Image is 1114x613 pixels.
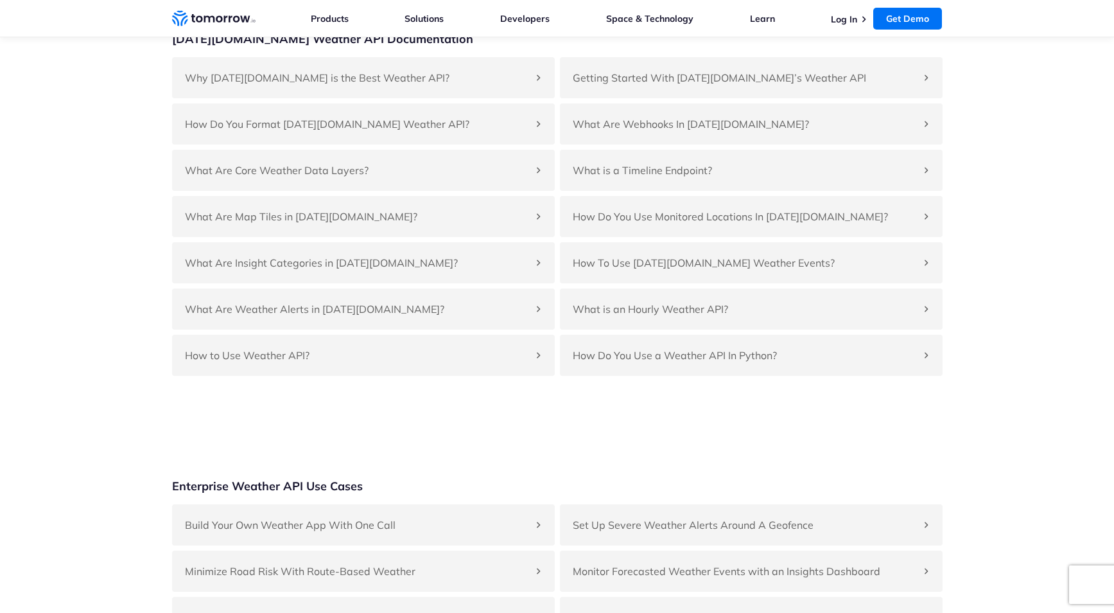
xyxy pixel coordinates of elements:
[185,348,529,363] h4: How to Use Weather API?
[560,242,943,283] div: How To Use [DATE][DOMAIN_NAME] Weather Events?
[573,348,917,363] h4: How Do You Use a Weather API In Python?
[172,150,555,191] div: What Are Core Weather Data Layers?
[185,255,529,271] h4: What Are Insight Categories in [DATE][DOMAIN_NAME]?
[405,13,444,24] a: Solutions
[573,209,917,224] h4: How Do You Use Monitored Locations In [DATE][DOMAIN_NAME]?
[172,504,555,546] div: Build Your Own Weather App With One Call
[560,196,943,237] div: How Do You Use Monitored Locations In [DATE][DOMAIN_NAME]?
[172,103,555,145] div: How Do You Format [DATE][DOMAIN_NAME] Weather API?
[573,517,917,533] h4: Set Up Severe Weather Alerts Around A Geofence
[573,116,917,132] h4: What Are Webhooks In [DATE][DOMAIN_NAME]?
[172,196,555,237] div: What Are Map Tiles in [DATE][DOMAIN_NAME]?
[185,517,529,533] h4: Build Your Own Weather App With One Call
[185,209,529,224] h4: What Are Map Tiles in [DATE][DOMAIN_NAME]?
[573,301,917,317] h4: What is an Hourly Weather API?
[560,551,943,592] div: Monitor Forecasted Weather Events with an Insights Dashboard
[560,150,943,191] div: What is a Timeline Endpoint?
[311,13,349,24] a: Products
[573,564,917,579] h4: Monitor Forecasted Weather Events with an Insights Dashboard
[573,163,917,178] h4: What is a Timeline Endpoint?
[172,9,256,28] a: Home link
[185,70,529,85] h4: Why [DATE][DOMAIN_NAME] is the Best Weather API?
[185,116,529,132] h4: How Do You Format [DATE][DOMAIN_NAME] Weather API?
[573,70,917,85] h4: Getting Started With [DATE][DOMAIN_NAME]’s Weather API
[172,551,555,592] div: Minimize Road Risk With Route-Based Weather
[172,335,555,376] div: How to Use Weather API?
[606,13,693,24] a: Space & Technology
[185,163,529,178] h4: What Are Core Weather Data Layers?
[185,564,529,579] h4: Minimize Road Risk With Route-Based Weather
[560,335,943,376] div: How Do You Use a Weather API In Python?
[500,13,550,24] a: Developers
[560,289,943,330] div: What is an Hourly Weather API?
[172,31,473,47] h3: [DATE][DOMAIN_NAME] Weather API Documentation
[185,301,529,317] h4: What Are Weather Alerts in [DATE][DOMAIN_NAME]?
[750,13,775,24] a: Learn
[573,255,917,271] h4: How To Use [DATE][DOMAIN_NAME] Weather Events?
[831,13,857,25] a: Log In
[172,479,363,494] h3: Enterprise Weather API Use Cases
[560,103,943,145] div: What Are Webhooks In [DATE][DOMAIN_NAME]?
[172,57,555,98] div: Why [DATE][DOMAIN_NAME] is the Best Weather API?
[560,57,943,98] div: Getting Started With [DATE][DOMAIN_NAME]’s Weather API
[172,289,555,330] div: What Are Weather Alerts in [DATE][DOMAIN_NAME]?
[172,242,555,283] div: What Are Insight Categories in [DATE][DOMAIN_NAME]?
[873,8,942,30] a: Get Demo
[560,504,943,546] div: Set Up Severe Weather Alerts Around A Geofence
